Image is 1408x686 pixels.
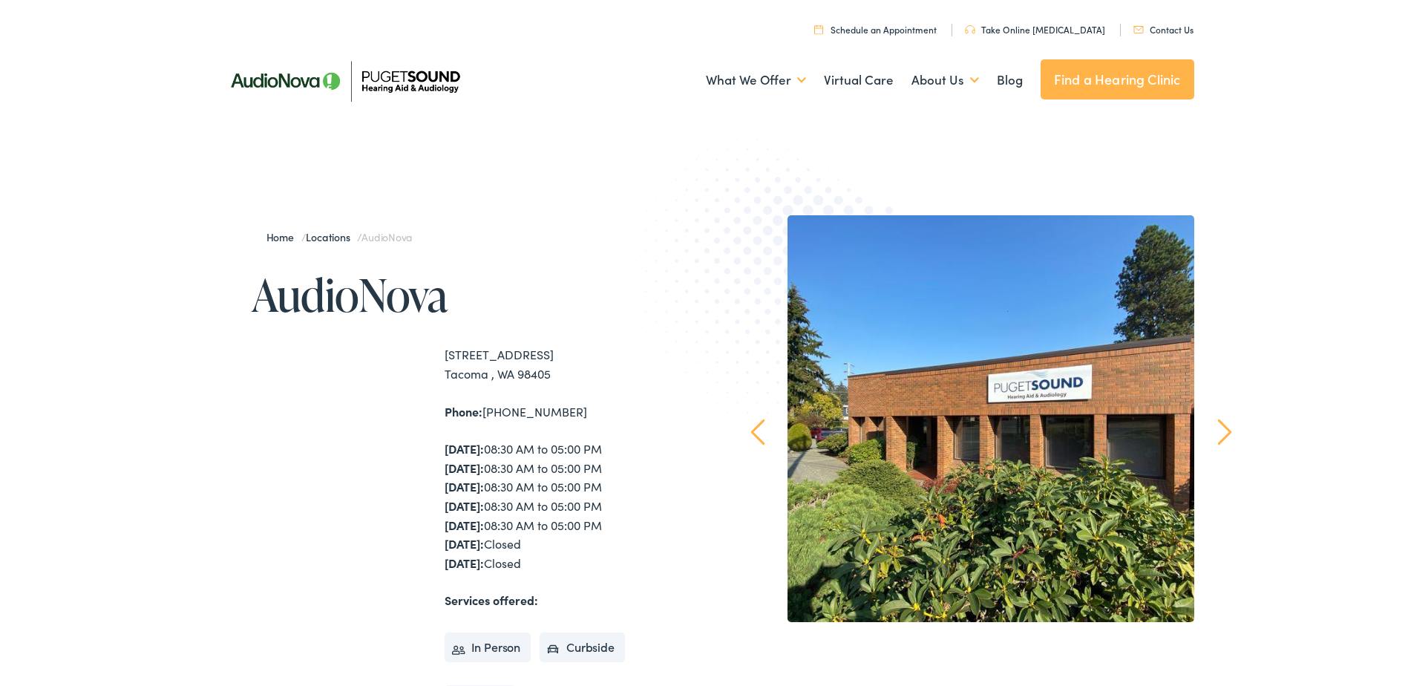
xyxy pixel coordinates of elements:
strong: Services offered: [445,592,538,608]
a: Next [1217,419,1231,445]
a: 4 [1028,634,1073,679]
a: Virtual Care [824,53,894,108]
strong: [DATE]: [445,535,484,552]
a: Prev [750,419,764,445]
div: [PHONE_NUMBER] [445,402,704,422]
h1: AudioNova [252,270,704,319]
a: 1 [850,634,894,679]
div: [STREET_ADDRESS] Tacoma , WA 98405 [445,345,704,383]
li: Curbside [540,633,625,662]
a: About Us [911,53,979,108]
a: Find a Hearing Clinic [1041,59,1194,99]
img: utility icon [1133,26,1144,33]
li: In Person [445,633,531,662]
img: utility icon [814,24,823,34]
a: 5 [1087,634,1132,679]
a: Blog [997,53,1023,108]
a: Contact Us [1133,23,1193,36]
strong: [DATE]: [445,517,484,533]
a: Schedule an Appointment [814,23,937,36]
span: AudioNova [361,229,412,244]
a: 3 [969,634,1013,679]
div: 08:30 AM to 05:00 PM 08:30 AM to 05:00 PM 08:30 AM to 05:00 PM 08:30 AM to 05:00 PM 08:30 AM to 0... [445,440,704,572]
a: 2 [909,634,954,679]
strong: [DATE]: [445,497,484,514]
a: Home [266,229,301,244]
img: utility icon [965,25,975,34]
strong: [DATE]: [445,460,484,476]
a: What We Offer [706,53,806,108]
span: / / [266,229,413,244]
a: Locations [306,229,357,244]
strong: [DATE]: [445,555,484,571]
strong: Phone: [445,403,482,419]
strong: [DATE]: [445,440,484,457]
strong: [DATE]: [445,478,484,494]
a: Take Online [MEDICAL_DATA] [965,23,1105,36]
